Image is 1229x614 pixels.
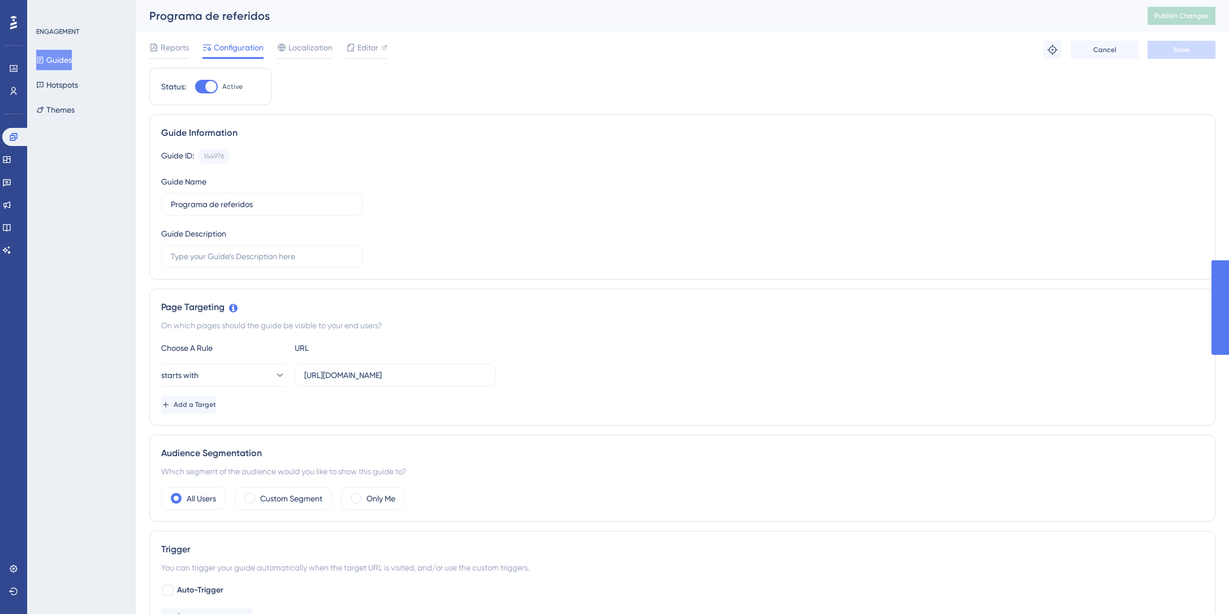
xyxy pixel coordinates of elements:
[1154,11,1209,20] span: Publish Changes
[260,492,322,505] label: Custom Segment
[187,492,216,505] label: All Users
[161,543,1204,556] div: Trigger
[1093,45,1116,54] span: Cancel
[161,319,1204,332] div: On which pages should the guide be visible to your end users?
[222,82,243,91] span: Active
[366,492,395,505] label: Only Me
[174,400,216,409] span: Add a Target
[36,75,78,95] button: Hotspots
[161,368,199,382] span: starts with
[288,41,333,54] span: Localization
[1148,7,1215,25] button: Publish Changes
[204,152,224,161] div: 144976
[161,149,194,164] div: Guide ID:
[161,396,216,414] button: Add a Target
[1148,41,1215,59] button: Save
[36,100,75,120] button: Themes
[161,80,186,93] div: Status:
[149,8,1119,24] div: Programa de referidos
[177,583,223,597] span: Auto-Trigger
[1174,45,1189,54] span: Save
[295,341,419,355] div: URL
[161,175,206,188] div: Guide Name
[161,446,1204,460] div: Audience Segmentation
[161,227,226,241] div: Guide Description
[161,341,286,355] div: Choose A Rule
[161,41,189,54] span: Reports
[36,27,79,36] div: ENGAGEMENT
[161,300,1204,314] div: Page Targeting
[171,198,353,211] input: Type your Guide’s Name here
[304,369,486,381] input: yourwebsite.com/path
[161,364,286,387] button: starts with
[357,41,378,54] span: Editor
[36,50,72,70] button: Guides
[171,250,353,263] input: Type your Guide’s Description here
[1181,569,1215,603] iframe: UserGuiding AI Assistant Launcher
[161,561,1204,574] div: You can trigger your guide automatically when the target URL is visited, and/or use the custom tr...
[161,126,1204,140] div: Guide Information
[1071,41,1139,59] button: Cancel
[161,465,1204,478] div: Which segment of the audience would you like to show this guide to?
[214,41,264,54] span: Configuration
